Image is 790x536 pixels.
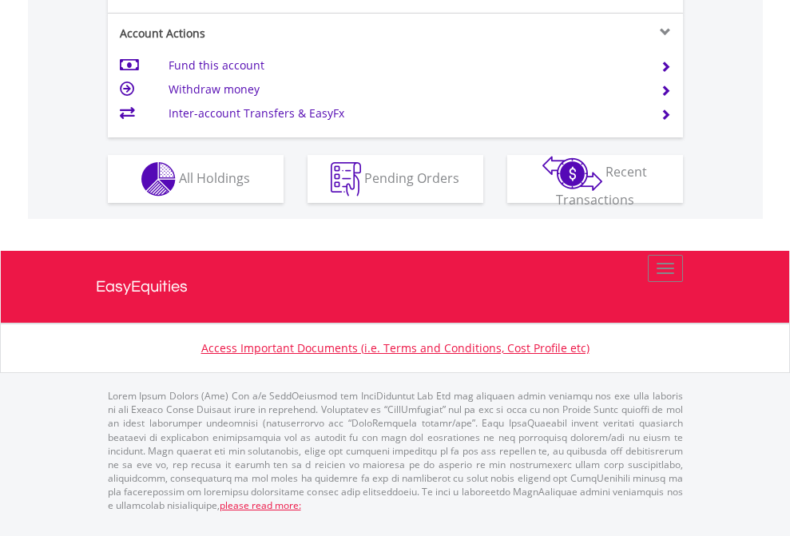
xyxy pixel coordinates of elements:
[308,155,483,203] button: Pending Orders
[169,77,641,101] td: Withdraw money
[507,155,683,203] button: Recent Transactions
[108,26,395,42] div: Account Actions
[169,54,641,77] td: Fund this account
[179,169,250,186] span: All Holdings
[141,162,176,197] img: holdings-wht.png
[331,162,361,197] img: pending_instructions-wht.png
[108,155,284,203] button: All Holdings
[542,156,602,191] img: transactions-zar-wht.png
[220,498,301,512] a: please read more:
[201,340,590,355] a: Access Important Documents (i.e. Terms and Conditions, Cost Profile etc)
[169,101,641,125] td: Inter-account Transfers & EasyFx
[364,169,459,186] span: Pending Orders
[96,251,695,323] a: EasyEquities
[108,389,683,512] p: Lorem Ipsum Dolors (Ame) Con a/e SeddOeiusmod tem InciDiduntut Lab Etd mag aliquaen admin veniamq...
